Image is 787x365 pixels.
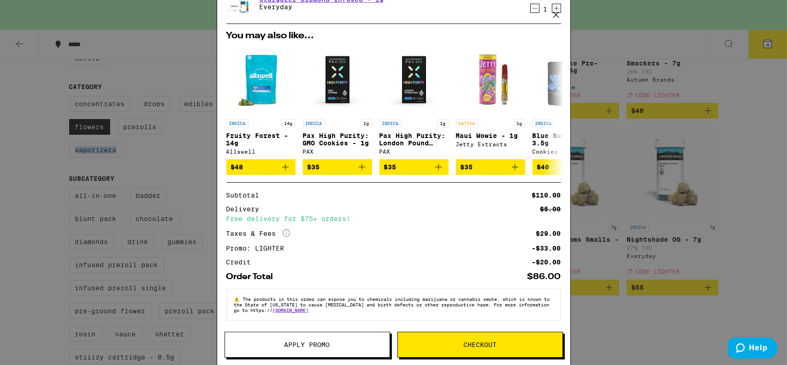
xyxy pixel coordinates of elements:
[226,273,280,281] div: Order Total
[361,119,372,127] p: 1g
[379,45,449,114] img: PAX - Pax High Purity: London Pound Cake - 1g
[456,132,525,139] p: Maui Wowie - 1g
[226,45,296,114] img: Allswell - Fruity Forest - 14g
[533,159,602,175] button: Add to bag
[461,163,473,171] span: $35
[303,119,325,127] p: INDICA
[231,163,243,171] span: $48
[282,119,296,127] p: 14g
[379,119,402,127] p: INDICA
[728,337,778,360] iframe: Opens a widget where you can find more information
[303,159,372,175] button: Add to bag
[226,259,258,265] div: Credit
[260,3,384,11] p: Everyday
[384,163,396,171] span: $35
[532,245,561,251] div: -$33.00
[226,215,561,222] div: Free delivery for $75+ orders!
[226,206,266,212] div: Delivery
[533,119,555,127] p: INDICA
[234,296,550,313] span: The products in this order can expose you to chemicals including marijuana or cannabis smoke, whi...
[456,45,525,159] a: Open page for Maui Wowie - 1g from Jetty Extracts
[234,296,243,302] span: ⚠️
[532,259,561,265] div: -$20.00
[536,230,561,237] div: $29.00
[284,341,330,348] span: Apply Promo
[379,132,449,147] p: Pax High Purity: London Pound Cake - 1g
[379,159,449,175] button: Add to bag
[308,163,320,171] span: $35
[273,307,309,313] a: [DOMAIN_NAME]
[537,163,550,171] span: $40
[533,132,602,147] p: Blue Suede - 3.5g
[379,45,449,159] a: Open page for Pax High Purity: London Pound Cake - 1g from PAX
[303,132,372,147] p: Pax High Purity: GMO Cookies - 1g
[456,45,525,114] img: Jetty Extracts - Maui Wowie - 1g
[463,341,497,348] span: Checkout
[226,192,266,198] div: Subtotal
[397,332,563,358] button: Checkout
[303,149,372,155] div: PAX
[527,273,561,281] div: $86.00
[533,45,602,159] a: Open page for Blue Suede - 3.5g from Cookies
[225,332,390,358] button: Apply Promo
[226,132,296,147] p: Fruity Forest - 14g
[226,149,296,155] div: Allswell
[438,119,449,127] p: 1g
[533,149,602,155] div: Cookies
[226,245,291,251] div: Promo: LIGHTER
[303,45,372,159] a: Open page for Pax High Purity: GMO Cookies - 1g from PAX
[456,119,478,127] p: SATIVA
[532,192,561,198] div: $110.00
[514,119,525,127] p: 1g
[539,6,552,13] div: 1
[226,229,290,238] div: Taxes & Fees
[379,149,449,155] div: PAX
[303,45,372,114] img: PAX - Pax High Purity: GMO Cookies - 1g
[533,45,602,114] img: Cookies - Blue Suede - 3.5g
[530,4,539,13] button: Decrement
[226,31,561,41] h2: You may also like...
[540,206,561,212] div: $5.00
[456,141,525,147] div: Jetty Extracts
[456,159,525,175] button: Add to bag
[226,119,249,127] p: INDICA
[226,159,296,175] button: Add to bag
[226,45,296,159] a: Open page for Fruity Forest - 14g from Allswell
